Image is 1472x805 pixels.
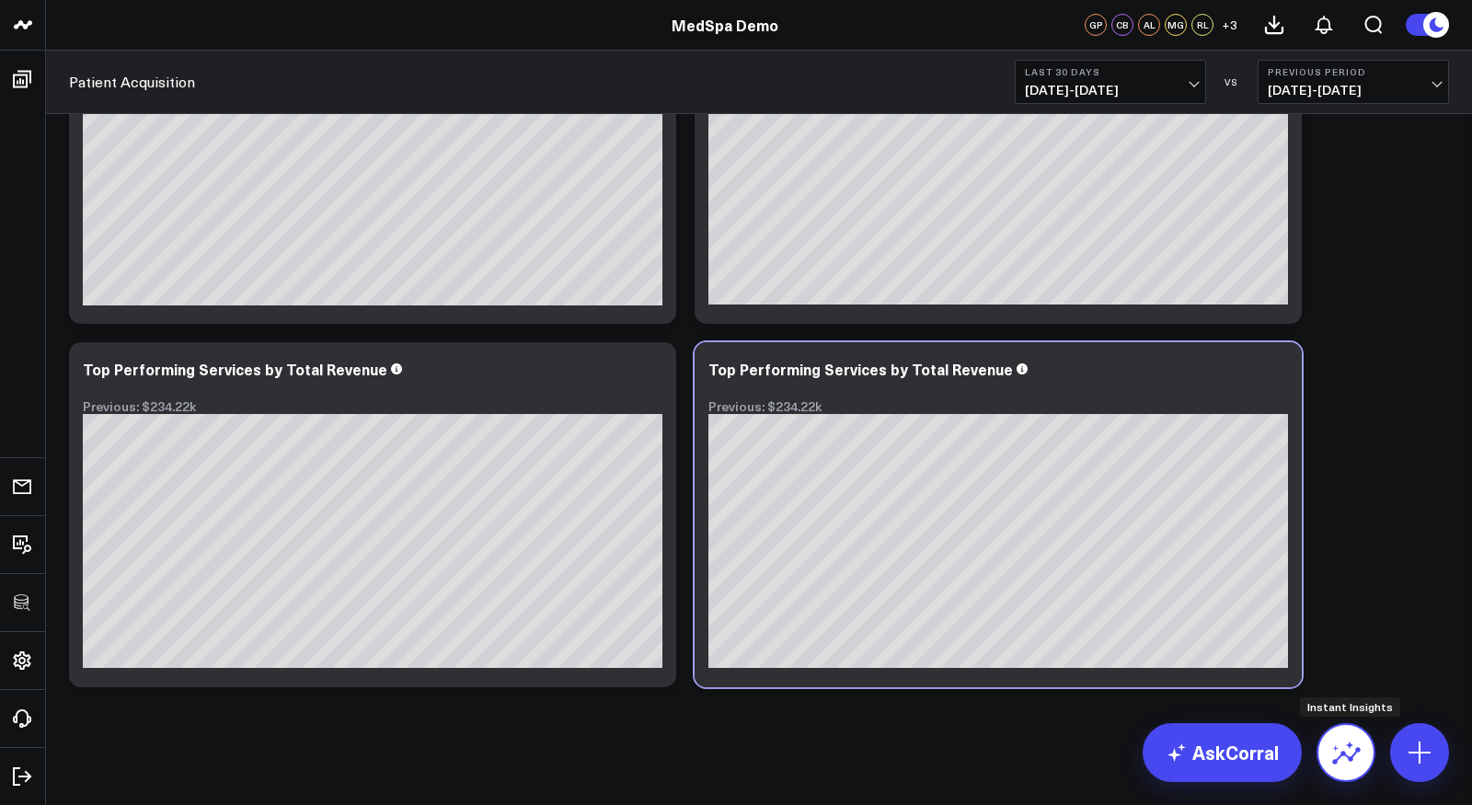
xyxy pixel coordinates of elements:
[708,359,1013,379] div: Top Performing Services by Total Revenue
[1268,66,1439,77] b: Previous Period
[83,359,387,379] div: Top Performing Services by Total Revenue
[1111,14,1133,36] div: CB
[1085,14,1107,36] div: GP
[69,72,195,92] a: Patient Acquisition
[1165,14,1187,36] div: MG
[1268,83,1439,98] span: [DATE] - [DATE]
[1191,14,1213,36] div: RL
[1015,60,1206,104] button: Last 30 Days[DATE]-[DATE]
[672,15,778,35] a: MedSpa Demo
[83,399,662,414] div: Previous: $234.22k
[1143,723,1302,782] a: AskCorral
[1222,18,1237,31] span: + 3
[1215,76,1248,87] div: VS
[1218,14,1240,36] button: +3
[1138,14,1160,36] div: AL
[1025,83,1196,98] span: [DATE] - [DATE]
[1025,66,1196,77] b: Last 30 Days
[1258,60,1449,104] button: Previous Period[DATE]-[DATE]
[708,399,1288,414] div: Previous: $234.22k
